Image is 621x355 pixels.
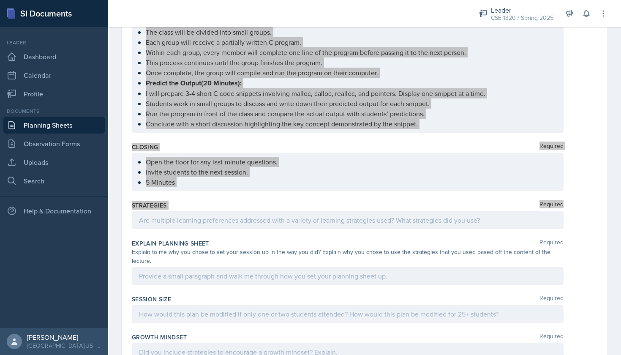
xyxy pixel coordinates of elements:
a: Search [3,172,105,189]
a: Uploads [3,154,105,171]
div: Documents [3,107,105,115]
label: Explain Planning Sheet [132,239,209,248]
label: Growth Mindset [132,333,187,341]
p: Conclude with a short discussion highlighting the key concept demonstrated by the snippet. [146,119,556,129]
a: Dashboard [3,48,105,65]
p: The class will be divided into small groups. [146,27,556,37]
span: Required [539,143,564,151]
a: Calendar [3,67,105,84]
span: Required [539,239,564,248]
label: Strategies [132,201,167,210]
a: Observation Forms [3,135,105,152]
strong: Predict the Output(20 Minutes): [146,78,242,88]
div: Help & Documentation [3,202,105,219]
label: Session Size [132,295,171,303]
div: Leader [491,5,553,15]
p: Open the floor for any last-minute questions. [146,157,556,167]
p: Students work in small groups to discuss and write down their predicted output for each snippet. [146,98,556,109]
p: 5 Minutes [146,177,556,187]
div: [GEOGRAPHIC_DATA][US_STATE] [27,341,101,350]
div: Explain to me why you chose to set your session up in the way you did? Explain why you chose to u... [132,248,564,265]
p: Within each group, every member will complete one line of the program before passing it to the ne... [146,47,556,57]
span: Required [539,201,564,210]
p: Invite students to the next session. [146,167,556,177]
span: Required [539,333,564,341]
div: Leader [3,39,105,46]
span: Required [539,295,564,303]
div: CSE 1320 / Spring 2025 [491,14,553,22]
a: Profile [3,85,105,102]
p: I will prepare 3-4 short C code snippets involving malloc, calloc, realloc, and pointers. Display... [146,88,556,98]
a: Planning Sheets [3,117,105,134]
p: This process continues until the group finishes the program. [146,57,556,68]
p: Once complete, the group will compile and run the program on their computer. [146,68,556,78]
div: [PERSON_NAME] [27,333,101,341]
p: Each group will receive a partially written C program. [146,37,556,47]
p: Run the program in front of the class and compare the actual output with students’ predictions. [146,109,556,119]
label: Closing [132,143,158,151]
